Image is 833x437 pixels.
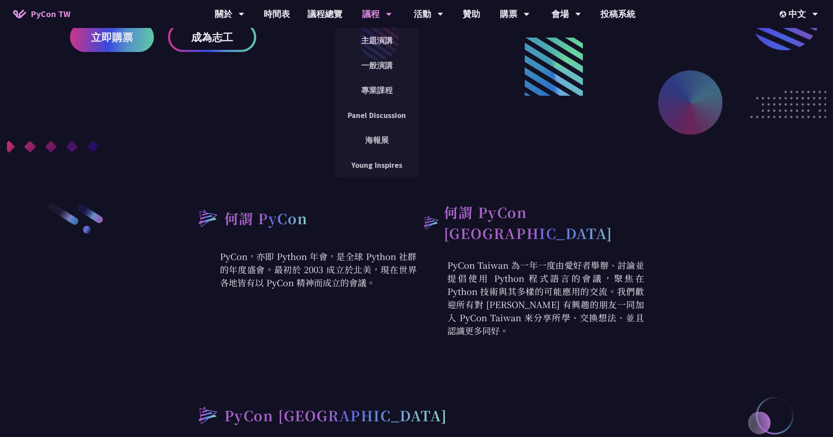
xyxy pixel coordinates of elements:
[780,11,788,17] img: Locale Icon
[191,32,233,43] span: 成為志工
[335,155,419,175] a: Young Inspires
[224,208,308,229] h2: 何謂 PyCon
[168,22,256,52] a: 成為志工
[91,32,133,43] span: 立即購票
[31,7,70,21] span: PyCon TW
[224,405,447,426] h2: PyCon [GEOGRAPHIC_DATA]
[4,3,79,25] a: PyCon TW
[335,80,419,101] a: 專業課程
[335,30,419,51] a: 主題演講
[417,259,644,337] p: PyCon Taiwan 為一年一度由愛好者舉辦、討論並提倡使用 Python 程式語言的會議，聚焦在 Python 技術與其多樣的可能應用的交流。我們歡迎所有對 [PERSON_NAME] 有...
[417,209,444,236] img: heading-bullet
[335,130,419,150] a: 海報展
[189,250,417,289] p: PyCon，亦即 Python 年會，是全球 Python 社群的年度盛會。最初於 2003 成立於北美，現在世界各地皆有以 PyCon 精神而成立的會議。
[189,201,224,235] img: heading-bullet
[335,105,419,125] a: Panel Discussion
[13,10,26,18] img: Home icon of PyCon TW 2025
[189,399,224,432] img: heading-bullet
[335,55,419,76] a: 一般演講
[70,22,154,52] a: 立即購票
[444,201,644,243] h2: 何謂 PyCon [GEOGRAPHIC_DATA]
